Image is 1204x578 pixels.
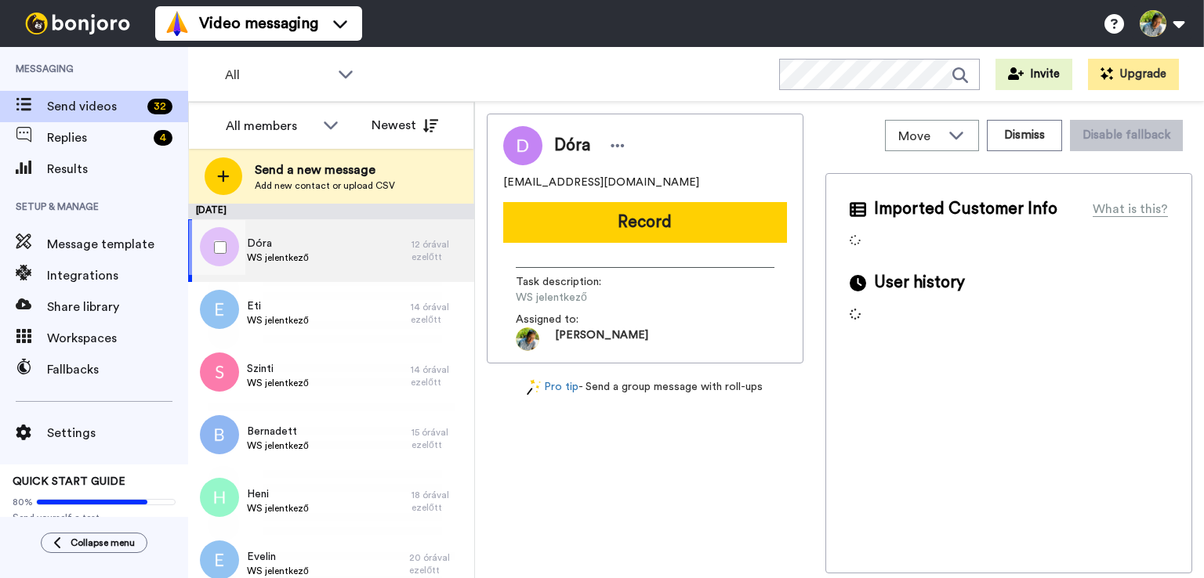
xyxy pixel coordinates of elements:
[554,134,590,157] span: Dóra
[411,301,466,326] div: 14 órával ezelőtt
[13,496,33,508] span: 80%
[47,128,147,147] span: Replies
[1088,59,1179,90] button: Upgrade
[247,424,309,439] span: Bernadett
[503,202,787,243] button: Record
[411,363,466,388] div: 14 órával ezelőtt
[47,360,188,379] span: Fallbacks
[200,478,239,517] img: h.png
[503,126,542,165] img: Image of Dóra
[516,274,626,290] span: Task description :
[247,314,309,327] span: WS jelentkező
[71,536,135,549] span: Collapse menu
[47,235,188,254] span: Message template
[409,551,466,576] div: 20 órával ezelőtt
[247,439,309,452] span: WS jelentkező
[147,99,172,114] div: 32
[247,298,309,314] span: Eti
[47,160,188,179] span: Results
[412,426,466,451] div: 15 órával ezelőtt
[247,361,309,377] span: Szinti
[200,290,239,329] img: e.png
[47,329,188,348] span: Workspaces
[527,379,541,396] img: magic-wand.svg
[47,424,188,443] span: Settings
[154,130,172,146] div: 4
[247,486,309,502] span: Heni
[898,127,941,146] span: Move
[503,175,699,190] span: [EMAIL_ADDRESS][DOMAIN_NAME]
[225,66,330,85] span: All
[200,352,239,392] img: s.png
[255,179,395,192] span: Add new contact or upload CSV
[188,204,474,219] div: [DATE]
[19,13,136,34] img: bj-logo-header-white.svg
[527,379,578,396] a: Pro tip
[516,290,665,305] span: WS jelentkező
[13,511,176,524] span: Send yourself a test
[360,110,450,141] button: Newest
[412,489,466,514] div: 18 órával ezelőtt
[247,502,309,515] span: WS jelentkező
[47,266,188,285] span: Integrations
[199,13,318,34] span: Video messaging
[226,117,315,135] div: All members
[47,97,141,116] span: Send videos
[516,312,626,327] span: Assigned to:
[13,476,125,487] span: QUICK START GUIDE
[555,327,648,351] span: [PERSON_NAME]
[200,415,239,454] img: b.png
[412,238,466,263] div: 12 órával ezelőtt
[995,59,1072,90] button: Invite
[1093,200,1168,219] div: What is this?
[165,11,190,36] img: vm-color.svg
[41,533,147,553] button: Collapse menu
[247,236,309,251] span: Dóra
[247,549,309,565] span: Evelin
[247,251,309,264] span: WS jelentkező
[247,377,309,389] span: WS jelentkező
[487,379,803,396] div: - Send a group message with roll-ups
[516,327,539,351] img: 2ffe5d90-a79d-4935-bd01-3d0db3ebf987-1749547604.jpg
[247,565,309,577] span: WS jelentkező
[47,298,188,316] span: Share library
[255,161,395,179] span: Send a new message
[874,271,965,294] span: User history
[874,197,1057,221] span: Imported Customer Info
[987,120,1062,151] button: Dismiss
[1070,120,1183,151] button: Disable fallback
